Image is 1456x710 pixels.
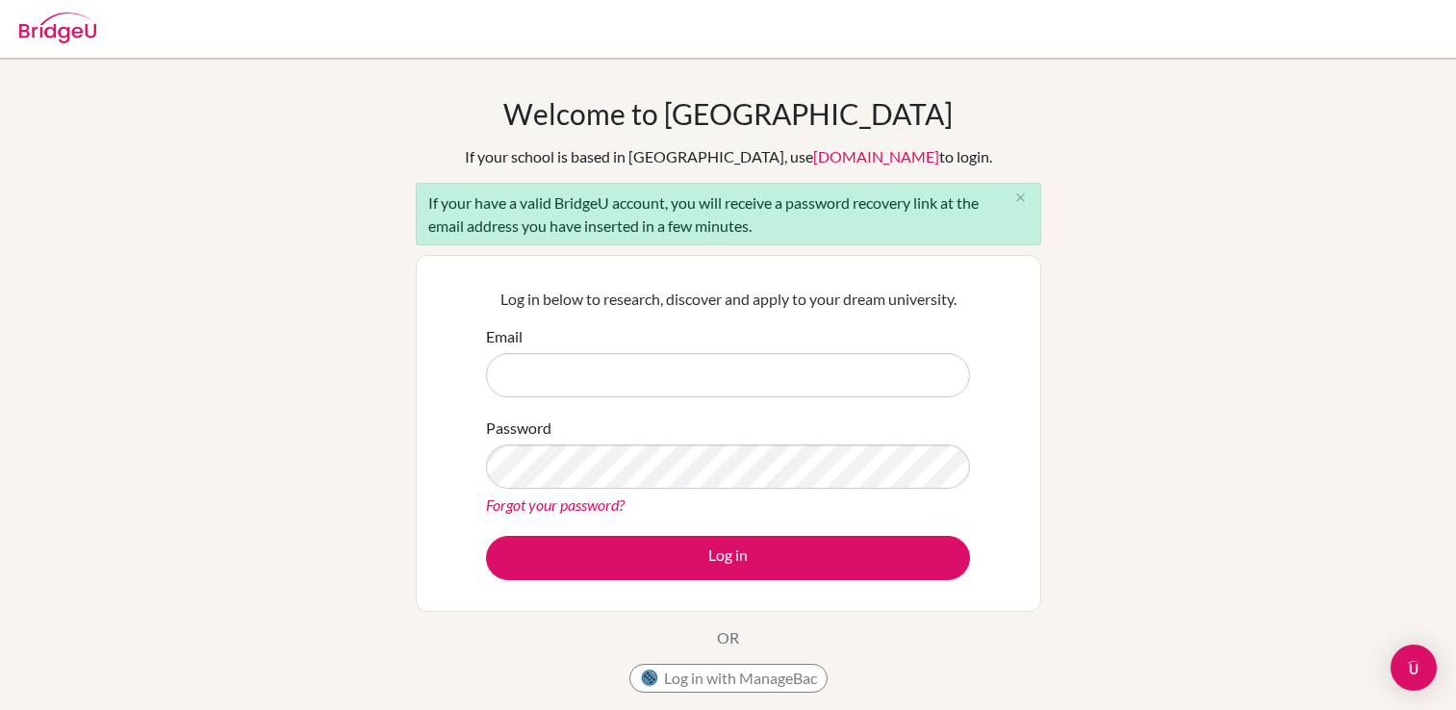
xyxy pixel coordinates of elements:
[486,325,523,348] label: Email
[486,495,625,514] a: Forgot your password?
[465,145,992,168] div: If your school is based in [GEOGRAPHIC_DATA], use to login.
[486,417,551,440] label: Password
[717,626,739,649] p: OR
[1013,190,1028,205] i: close
[486,536,970,580] button: Log in
[416,183,1041,245] div: If your have a valid BridgeU account, you will receive a password recovery link at the email addr...
[813,147,939,165] a: [DOMAIN_NAME]
[1391,645,1437,691] div: Open Intercom Messenger
[1002,184,1040,213] button: Close
[19,13,96,43] img: Bridge-U
[486,288,970,311] p: Log in below to research, discover and apply to your dream university.
[503,96,953,131] h1: Welcome to [GEOGRAPHIC_DATA]
[629,664,828,693] button: Log in with ManageBac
